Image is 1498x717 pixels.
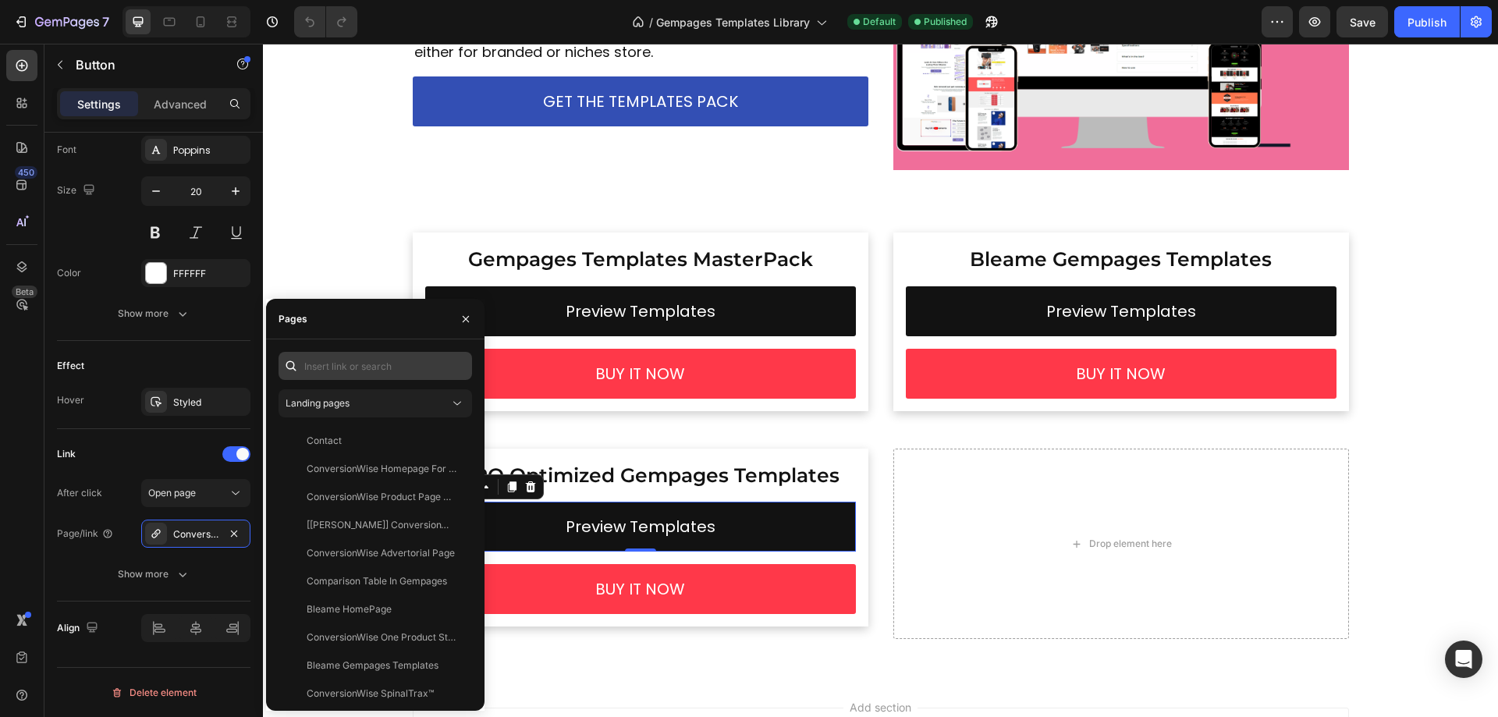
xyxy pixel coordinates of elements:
div: Pages [279,312,307,326]
div: Show more [118,566,190,582]
div: ConversionWise Advertorial Page [307,546,455,560]
div: Link [57,447,76,461]
div: BUY IT NOW [813,318,903,343]
div: ConversionWise SpinalTrax™ [307,687,434,701]
div: ConversionWise One Product Store Homepage [307,630,456,644]
button: Publish [1394,6,1460,37]
div: After click [57,486,102,500]
div: [[PERSON_NAME]] ConversionWise Homepage For Multiple Products [307,518,456,532]
div: ConversionWise Homepage For Multiple Products [307,462,456,476]
div: Comparison Table In Gempages [307,574,447,588]
div: Preview Templates [783,255,933,280]
div: BUY IT NOW [332,318,422,343]
div: Beta [12,286,37,298]
div: ConversionWise Product Page Desktop Mobile Optimized [307,490,456,504]
p: Advanced [154,96,207,112]
div: Poppins [173,144,247,158]
div: GET THE TEMPLATES PACK [280,45,475,70]
span: Save [1350,16,1376,29]
div: Open Intercom Messenger [1445,641,1482,678]
div: Effect [57,359,84,373]
span: Open page [148,487,196,499]
p: Settings [77,96,121,112]
div: Hover [57,393,84,407]
button: 7 [6,6,116,37]
button: Delete element [57,680,250,705]
div: Publish [1407,14,1447,30]
div: Delete element [111,683,197,702]
input: Insert link or search [279,352,472,380]
p: Bleame Gempages Templates [644,203,1072,229]
div: Show more [118,306,190,321]
button: Open page [141,479,250,507]
a: BUY IT NOW [162,305,593,355]
a: Preview Templates [162,458,593,508]
span: Add section [580,655,655,672]
p: Gempages Templates MasterPack [164,203,591,229]
div: BUY IT NOW [332,533,422,558]
span: / [649,14,653,30]
div: Undo/Redo [294,6,357,37]
iframe: To enrich screen reader interactions, please activate Accessibility in Grammarly extension settings [263,44,1498,717]
button: Show more [57,560,250,588]
div: 450 [15,166,37,179]
div: Align [57,618,101,639]
button: Save [1336,6,1388,37]
a: Preview Templates [162,243,593,293]
span: Landing pages [286,397,350,409]
h2: 6 CRO Optimized Gempages Templates [162,417,593,446]
div: Font [57,143,76,157]
button: Show more [57,300,250,328]
div: FFFFFF [173,267,247,281]
p: Button [76,55,208,74]
div: Conversionwise-gempages-templates [173,527,218,541]
div: Preview Templates [303,255,453,280]
button: Landing pages [279,389,472,417]
a: Preview Templates [643,243,1074,293]
p: 7 [102,12,109,31]
div: Styled [173,396,247,410]
div: Page/link [57,527,114,541]
a: BUY IT NOW [643,305,1074,355]
div: Preview Templates [303,470,453,495]
div: Bleame HomePage [307,602,392,616]
div: Size [57,180,98,201]
div: Bleame Gempages Templates [307,658,438,673]
div: Color [57,266,81,280]
div: Button [182,436,217,450]
div: Drop element here [826,494,909,506]
span: Gempages Templates Library [656,14,810,30]
span: Default [863,15,896,29]
span: Published [924,15,967,29]
a: BUY IT NOW [162,520,593,570]
div: Contact [307,434,342,448]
